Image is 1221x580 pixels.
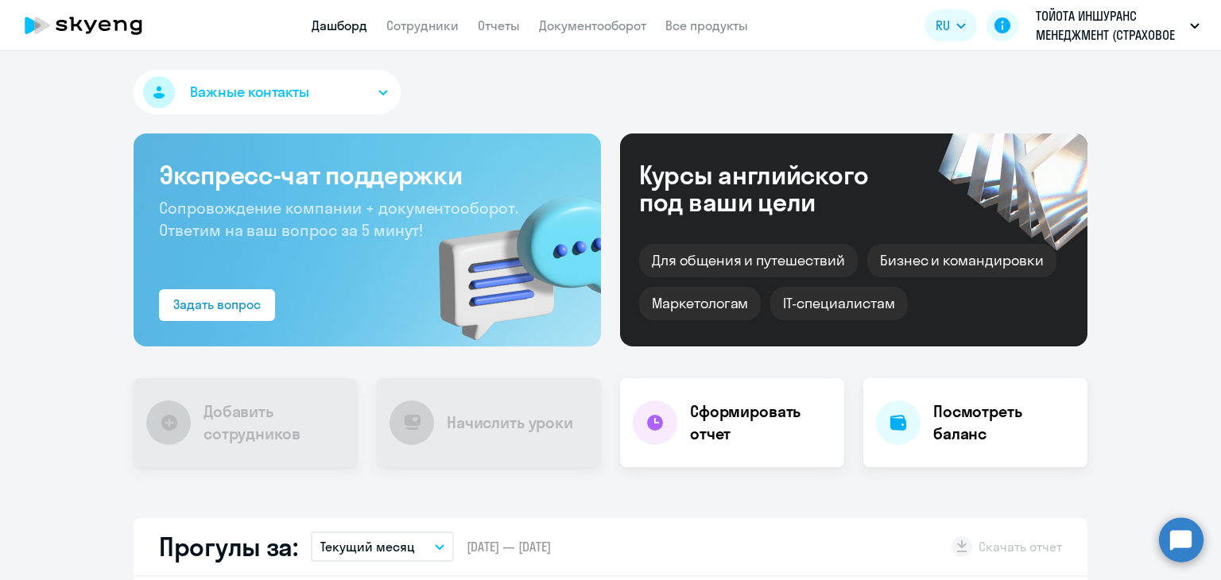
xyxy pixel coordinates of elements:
[190,82,309,102] span: Важные контакты
[312,17,367,33] a: Дашборд
[933,400,1075,445] h4: Посмотреть баланс
[770,287,907,320] div: IT-специалистам
[159,531,298,563] h2: Прогулы за:
[1036,6,1184,44] p: ТОЙОТА ИНШУРАНС МЕНЕДЖМЕНТ (СТРАХОВОЕ АГЕНТСТВО), ООО, СП все продукты
[416,168,601,346] img: bg-img
[690,400,831,445] h4: Сформировать отчет
[159,159,576,191] h3: Экспресс-чат поддержки
[639,287,761,320] div: Маркетологам
[203,400,345,445] h4: Добавить сотрудников
[639,244,858,277] div: Для общения и путешествий
[159,198,518,240] span: Сопровождение компании + документооборот. Ответим на ваш вопрос за 5 минут!
[539,17,646,33] a: Документооборот
[665,17,748,33] a: Все продукты
[320,537,415,556] p: Текущий месяц
[1028,6,1207,44] button: ТОЙОТА ИНШУРАНС МЕНЕДЖМЕНТ (СТРАХОВОЕ АГЕНТСТВО), ООО, СП все продукты
[867,244,1056,277] div: Бизнес и командировки
[386,17,459,33] a: Сотрудники
[159,289,275,321] button: Задать вопрос
[134,70,401,114] button: Важные контакты
[173,295,261,314] div: Задать вопрос
[936,16,950,35] span: RU
[467,538,551,555] span: [DATE] — [DATE]
[478,17,520,33] a: Отчеты
[924,10,977,41] button: RU
[639,161,911,215] div: Курсы английского под ваши цели
[311,532,454,562] button: Текущий месяц
[447,412,573,434] h4: Начислить уроки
